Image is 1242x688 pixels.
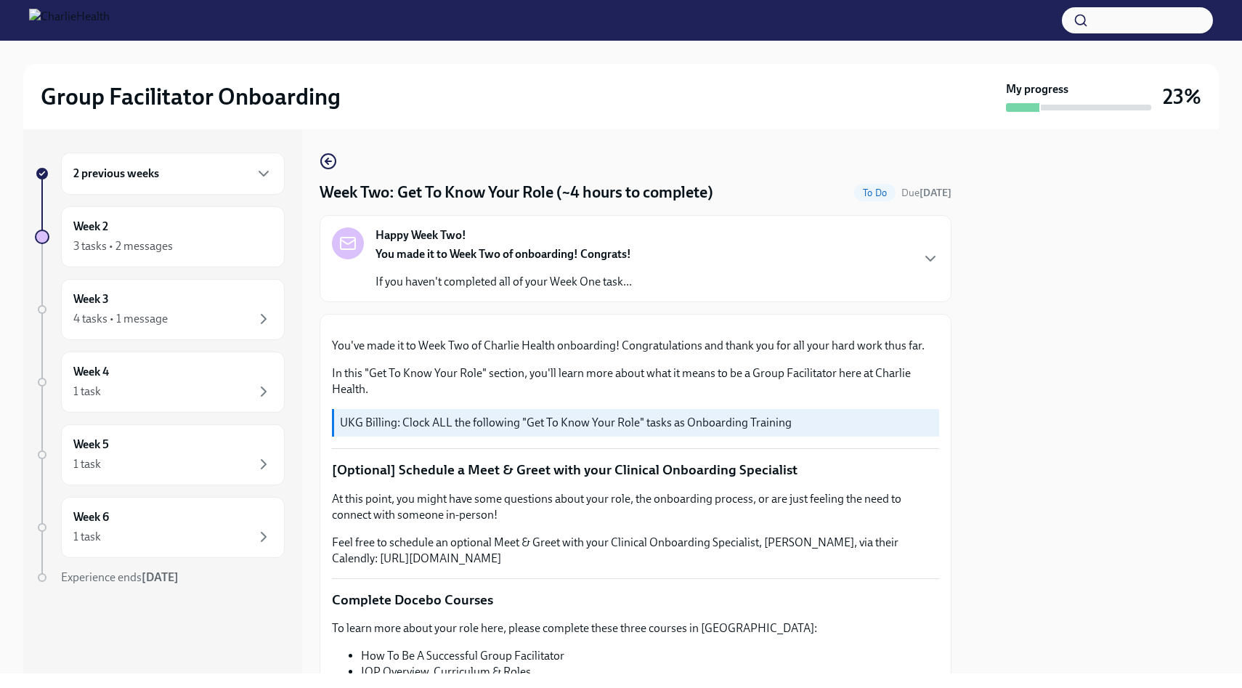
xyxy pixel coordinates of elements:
span: Due [901,187,951,199]
strong: [DATE] [920,187,951,199]
a: Week 23 tasks • 2 messages [35,206,285,267]
strong: My progress [1006,81,1068,97]
p: You've made it to Week Two of Charlie Health onboarding! Congratulations and thank you for all yo... [332,338,939,354]
a: Week 51 task [35,424,285,485]
div: 1 task [73,384,101,400]
h2: Group Facilitator Onboarding [41,82,341,111]
p: UKG Billing: Clock ALL the following "Get To Know Your Role" tasks as Onboarding Training [340,415,933,431]
h6: Week 6 [73,509,109,525]
strong: [DATE] [142,570,179,584]
p: [Optional] Schedule a Meet & Greet with your Clinical Onboarding Specialist [332,461,939,479]
span: Experience ends [61,570,179,584]
a: Week 34 tasks • 1 message [35,279,285,340]
div: 1 task [73,456,101,472]
h6: Week 5 [73,437,109,453]
h4: Week Two: Get To Know Your Role (~4 hours to complete) [320,182,713,203]
div: 3 tasks • 2 messages [73,238,173,254]
strong: You made it to Week Two of onboarding! Congrats! [376,247,631,261]
h6: Week 2 [73,219,108,235]
span: August 18th, 2025 09:00 [901,186,951,200]
h6: 2 previous weeks [73,166,159,182]
a: Week 41 task [35,352,285,413]
div: 2 previous weeks [61,153,285,195]
li: IOP Overview, Curriculum & Roles [361,664,939,680]
div: 4 tasks • 1 message [73,311,168,327]
li: How To Be A Successful Group Facilitator [361,648,939,664]
span: To Do [854,187,896,198]
p: To learn more about your role here, please complete these three courses in [GEOGRAPHIC_DATA]: [332,620,939,636]
h6: Week 4 [73,364,109,380]
div: 1 task [73,529,101,545]
a: Week 61 task [35,497,285,558]
h6: Week 3 [73,291,109,307]
h3: 23% [1163,84,1201,110]
p: If you haven't completed all of your Week One task... [376,274,632,290]
p: Feel free to schedule an optional Meet & Greet with your Clinical Onboarding Specialist, [PERSON_... [332,535,939,567]
img: CharlieHealth [29,9,110,32]
p: At this point, you might have some questions about your role, the onboarding process, or are just... [332,491,939,523]
p: Complete Docebo Courses [332,591,939,610]
p: In this "Get To Know Your Role" section, you'll learn more about what it means to be a Group Faci... [332,365,939,397]
strong: Happy Week Two! [376,227,466,243]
